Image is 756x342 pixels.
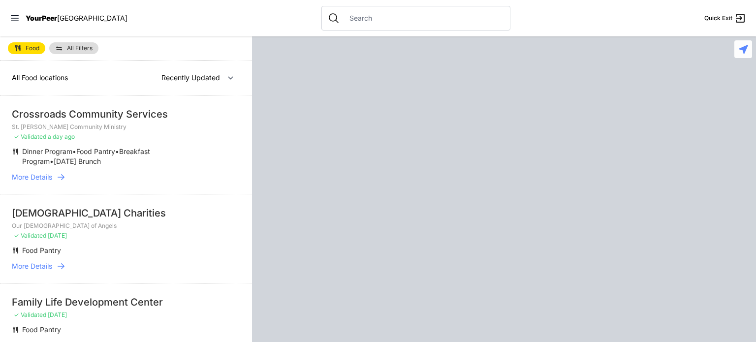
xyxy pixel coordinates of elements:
span: ✓ Validated [14,311,46,318]
span: • [72,147,76,155]
span: All Filters [67,45,93,51]
a: More Details [12,261,240,271]
span: [DATE] [48,311,67,318]
div: Crossroads Community Services [12,107,240,121]
span: ✓ Validated [14,232,46,239]
span: • [115,147,119,155]
a: Quick Exit [704,12,746,24]
span: Quick Exit [704,14,732,22]
span: YourPeer [26,14,57,22]
span: [DATE] Brunch [54,157,101,165]
span: Dinner Program [22,147,72,155]
span: All Food locations [12,73,68,82]
span: Food Pantry [22,325,61,334]
span: Food [26,45,39,51]
span: More Details [12,172,52,182]
span: [GEOGRAPHIC_DATA] [57,14,127,22]
div: Family Life Development Center [12,295,240,309]
span: Food Pantry [76,147,115,155]
span: More Details [12,261,52,271]
p: Our [DEMOGRAPHIC_DATA] of Angels [12,222,240,230]
a: All Filters [49,42,98,54]
span: a day ago [48,133,75,140]
a: Food [8,42,45,54]
span: Food Pantry [22,246,61,254]
span: ✓ Validated [14,133,46,140]
a: More Details [12,172,240,182]
a: YourPeer[GEOGRAPHIC_DATA] [26,15,127,21]
span: [DATE] [48,232,67,239]
div: [DEMOGRAPHIC_DATA] Charities [12,206,240,220]
span: • [50,157,54,165]
input: Search [344,13,504,23]
p: St. [PERSON_NAME] Community Ministry [12,123,240,131]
